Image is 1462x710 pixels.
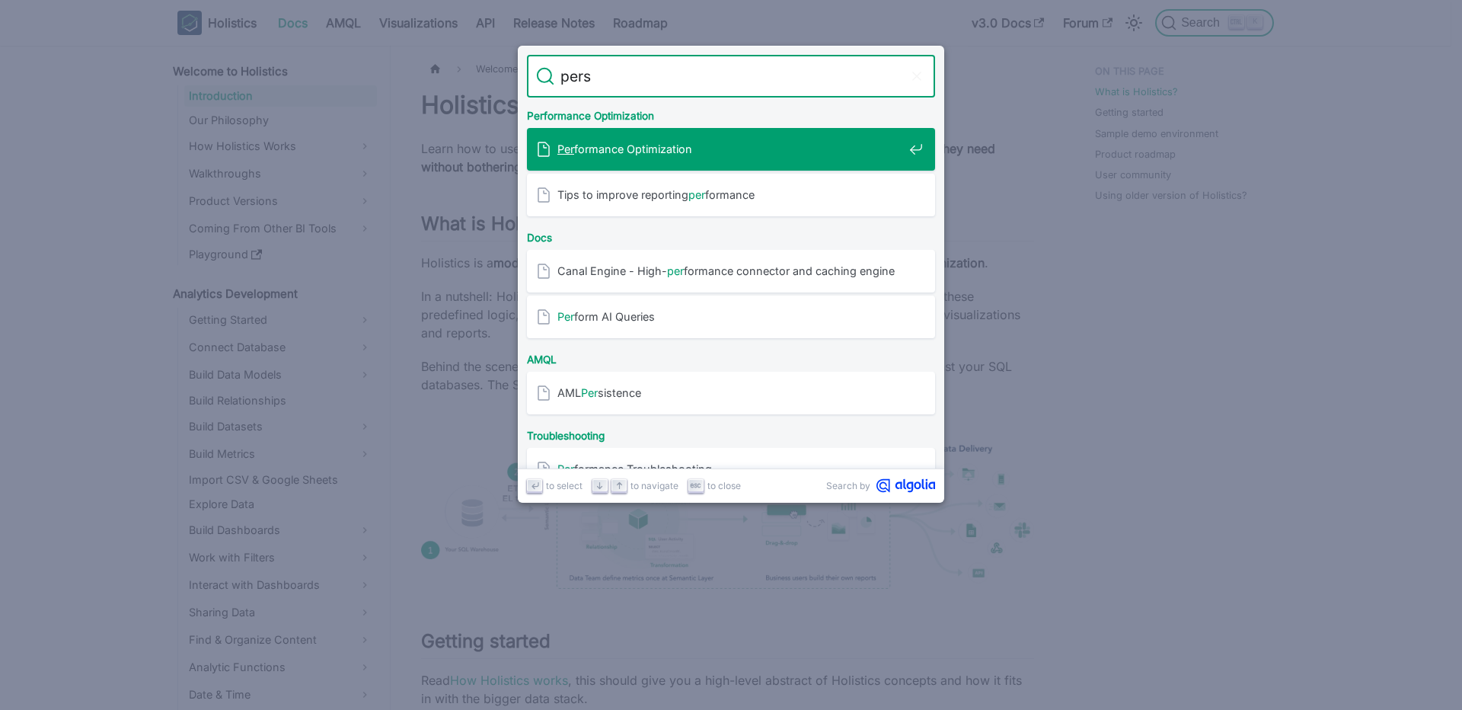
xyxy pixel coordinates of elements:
[557,264,903,278] span: Canal Engine - High- formance connector and caching engine
[557,310,574,323] mark: Per
[557,462,903,476] span: formance Troubleshooting
[524,219,938,250] div: Docs
[527,296,935,338] a: Perform AI Queries
[688,188,705,201] mark: per
[876,478,935,493] svg: Algolia
[554,55,908,98] input: Search docs
[546,478,583,493] span: to select
[826,478,935,493] a: Search byAlgolia
[557,142,903,156] span: formance Optimization
[707,478,741,493] span: to close
[527,250,935,293] a: Canal Engine - High-performance connector and caching engine
[557,462,574,475] mark: Per
[557,187,903,202] span: Tips to improve reporting formance
[527,372,935,414] a: AMLPersistence
[667,264,684,277] mark: per
[527,448,935,491] a: Performance Troubleshooting
[826,478,870,493] span: Search by
[594,480,605,491] svg: Arrow down
[557,142,574,155] mark: Per
[557,385,903,400] span: AML sistence
[527,174,935,216] a: Tips to improve reportingperformance
[557,309,903,324] span: form AI Queries
[529,480,541,491] svg: Enter key
[908,67,926,85] button: Clear the query
[581,386,598,399] mark: Per
[630,478,678,493] span: to navigate
[690,480,701,491] svg: Escape key
[524,417,938,448] div: Troubleshooting
[524,341,938,372] div: AMQL
[524,98,938,128] div: Performance Optimization
[614,480,625,491] svg: Arrow up
[527,128,935,171] a: Performance Optimization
